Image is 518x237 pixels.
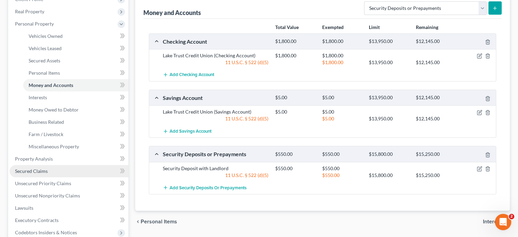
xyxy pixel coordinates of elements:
span: Real Property [15,9,44,14]
div: $12,145.00 [412,59,459,66]
div: Money and Accounts [143,9,201,17]
a: Business Related [23,116,128,128]
button: Add Security Deposits or Prepayments [163,181,247,194]
span: Personal Items [141,219,177,224]
div: $1,800.00 [272,52,318,59]
strong: Total Value [275,24,299,30]
span: Money and Accounts [29,82,73,88]
a: Personal Items [23,67,128,79]
span: Business Related [29,119,64,125]
div: $15,250.00 [412,172,459,179]
span: Personal Items [29,70,60,76]
div: $5.00 [319,108,365,115]
span: Add Checking Account [170,72,214,78]
span: Unsecured Nonpriority Claims [15,193,80,198]
span: Add Security Deposits or Prepayments [170,185,247,190]
a: Property Analysis [10,153,128,165]
div: $1,800.00 [319,52,365,59]
a: Vehicles Owned [23,30,128,42]
div: $1,800.00 [319,38,365,45]
a: Miscellaneous Property [23,140,128,153]
span: Add Savings Account [170,129,211,134]
a: Money and Accounts [23,79,128,91]
span: Secured Assets [29,58,60,63]
div: $15,800.00 [365,172,412,179]
div: $12,145.00 [412,38,459,45]
div: Lake Trust Credit Union (Savings Account) [159,108,272,115]
div: $13,950.00 [365,38,412,45]
div: $1,800.00 [272,38,318,45]
a: Interests [23,91,128,104]
strong: Limit [369,24,380,30]
a: Unsecured Priority Claims [10,177,128,190]
button: Add Savings Account [163,125,211,137]
div: $5.00 [272,108,318,115]
div: 11 U.S.C. § 522 (d)(5) [159,172,272,179]
div: $1,800.00 [319,59,365,66]
span: Codebtors Insiders & Notices [15,229,77,235]
div: 11 U.S.C. § 522 (d)(5) [159,59,272,66]
div: 11 U.S.C. § 522 (d)(5) [159,115,272,122]
a: Money Owed to Debtor [23,104,128,116]
a: Secured Claims [10,165,128,177]
iframe: Intercom live chat [495,214,511,230]
span: Vehicles Leased [29,45,62,51]
div: $550.00 [272,151,318,158]
div: Checking Account [159,38,272,45]
div: $13,950.00 [365,115,412,122]
div: Security Deposits or Prepayments [159,150,272,158]
div: $550.00 [319,172,365,179]
div: $5.00 [319,94,365,101]
div: $550.00 [272,165,318,172]
span: Executory Contracts [15,217,59,223]
div: Lake Trust Credit Union (Checking Account) [159,52,272,59]
strong: Remaining [416,24,438,30]
div: $12,145.00 [412,115,459,122]
span: Property Analysis [15,156,53,162]
span: Lawsuits [15,205,33,211]
a: Farm / Livestock [23,128,128,140]
span: Miscellaneous Property [29,144,79,149]
a: Executory Contracts [10,214,128,226]
span: Money Owed to Debtor [29,107,79,113]
div: $13,950.00 [365,59,412,66]
span: Interests [29,94,47,100]
div: $13,950.00 [365,94,412,101]
span: Interests [483,219,504,224]
div: $550.00 [319,151,365,158]
div: Security Deposit with Landlord [159,165,272,172]
button: chevron_left Personal Items [135,219,177,224]
div: $5.00 [319,115,365,122]
span: 2 [509,214,514,219]
a: Unsecured Nonpriority Claims [10,190,128,202]
button: Add Checking Account [163,69,214,81]
i: chevron_left [135,219,141,224]
span: Vehicles Owned [29,33,63,39]
strong: Exempted [322,24,344,30]
span: Secured Claims [15,168,48,174]
a: Secured Assets [23,55,128,67]
span: Unsecured Priority Claims [15,180,71,186]
a: Vehicles Leased [23,42,128,55]
a: Lawsuits [10,202,128,214]
div: $12,145.00 [412,94,459,101]
div: $550.00 [319,165,365,172]
div: Savings Account [159,94,272,101]
div: $5.00 [272,94,318,101]
div: $15,800.00 [365,151,412,158]
span: Farm / Livestock [29,131,63,137]
button: Interests chevron_right [483,219,510,224]
div: $15,250.00 [412,151,459,158]
span: Personal Property [15,21,54,27]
